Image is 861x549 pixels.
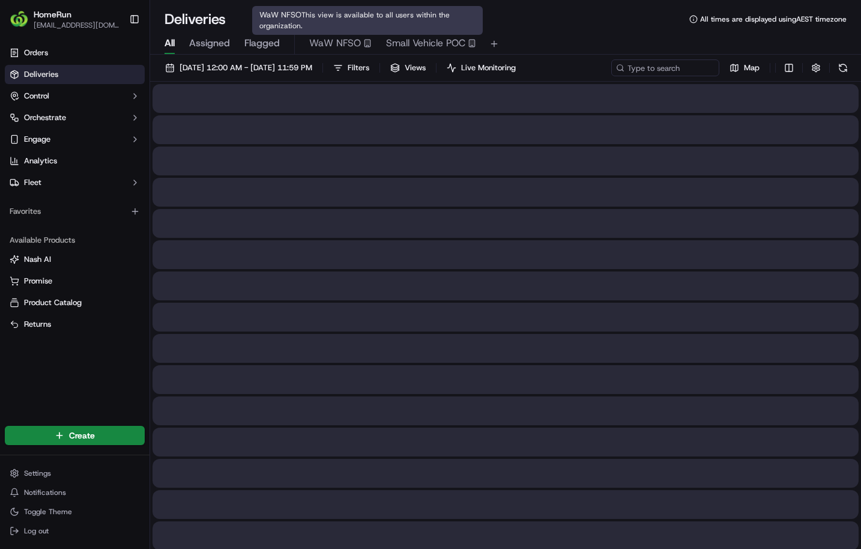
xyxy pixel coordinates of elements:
span: Map [744,62,760,73]
button: Orchestrate [5,108,145,127]
a: Promise [10,276,140,287]
button: Product Catalog [5,293,145,312]
button: Promise [5,271,145,291]
span: WaW NFSO [309,36,361,50]
div: Available Products [5,231,145,250]
h1: Deliveries [165,10,226,29]
a: Analytics [5,151,145,171]
span: Promise [24,276,52,287]
button: Returns [5,315,145,334]
button: [EMAIL_ADDRESS][DOMAIN_NAME] [34,20,119,30]
a: Returns [10,319,140,330]
span: Orchestrate [24,112,66,123]
span: Assigned [189,36,230,50]
span: Create [69,429,95,441]
span: [DATE] 12:00 AM - [DATE] 11:59 PM [180,62,312,73]
button: Filters [328,59,375,76]
input: Type to search [611,59,719,76]
button: Settings [5,465,145,482]
div: WaW NFSO [252,6,483,35]
span: Settings [24,469,51,478]
button: Notifications [5,484,145,501]
span: Fleet [24,177,41,188]
button: HomeRun [34,8,71,20]
span: Orders [24,47,48,58]
span: This view is available to all users within the organization. [259,10,450,31]
button: Control [5,86,145,106]
span: All times are displayed using AEST timezone [700,14,847,24]
span: Analytics [24,156,57,166]
span: Nash AI [24,254,51,265]
button: Create [5,426,145,445]
span: Flagged [244,36,280,50]
a: Product Catalog [10,297,140,308]
span: Control [24,91,49,102]
button: Fleet [5,173,145,192]
button: Nash AI [5,250,145,269]
span: Deliveries [24,69,58,80]
a: Deliveries [5,65,145,84]
div: Favorites [5,202,145,221]
a: Nash AI [10,254,140,265]
span: Engage [24,134,50,145]
span: All [165,36,175,50]
button: [DATE] 12:00 AM - [DATE] 11:59 PM [160,59,318,76]
span: Toggle Theme [24,507,72,517]
button: Engage [5,130,145,149]
button: HomeRunHomeRun[EMAIL_ADDRESS][DOMAIN_NAME] [5,5,124,34]
span: Views [405,62,426,73]
button: Log out [5,523,145,539]
button: Views [385,59,431,76]
span: Filters [348,62,369,73]
span: Product Catalog [24,297,82,308]
span: Notifications [24,488,66,497]
button: Toggle Theme [5,503,145,520]
button: Refresh [835,59,851,76]
span: Live Monitoring [461,62,516,73]
span: Small Vehicle POC [386,36,465,50]
button: Map [724,59,765,76]
button: Live Monitoring [441,59,521,76]
span: Returns [24,319,51,330]
span: Log out [24,526,49,536]
img: HomeRun [10,10,29,29]
a: Orders [5,43,145,62]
